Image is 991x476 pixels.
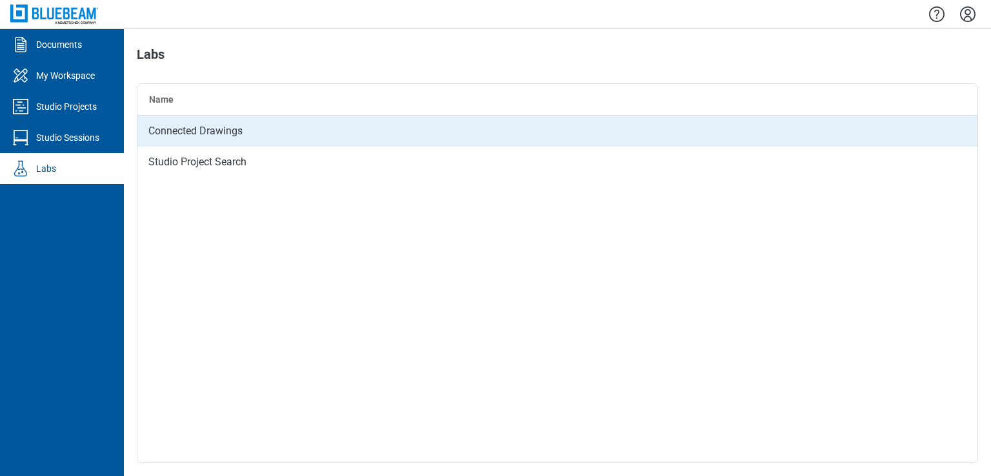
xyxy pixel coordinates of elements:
[10,65,31,86] svg: My Workspace
[137,116,977,147] div: Connected Drawings
[36,131,99,144] div: Studio Sessions
[36,100,97,113] div: Studio Projects
[957,3,978,25] button: Settings
[10,96,31,117] svg: Studio Projects
[10,158,31,179] svg: Labs
[36,69,95,82] div: My Workspace
[36,162,56,175] div: Labs
[137,147,977,178] div: Studio Project Search
[10,5,98,23] img: Bluebeam, Inc.
[10,127,31,148] svg: Studio Sessions
[10,34,31,55] svg: Documents
[149,94,174,105] span: Name
[137,47,165,68] h1: Labs
[36,38,82,51] div: Documents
